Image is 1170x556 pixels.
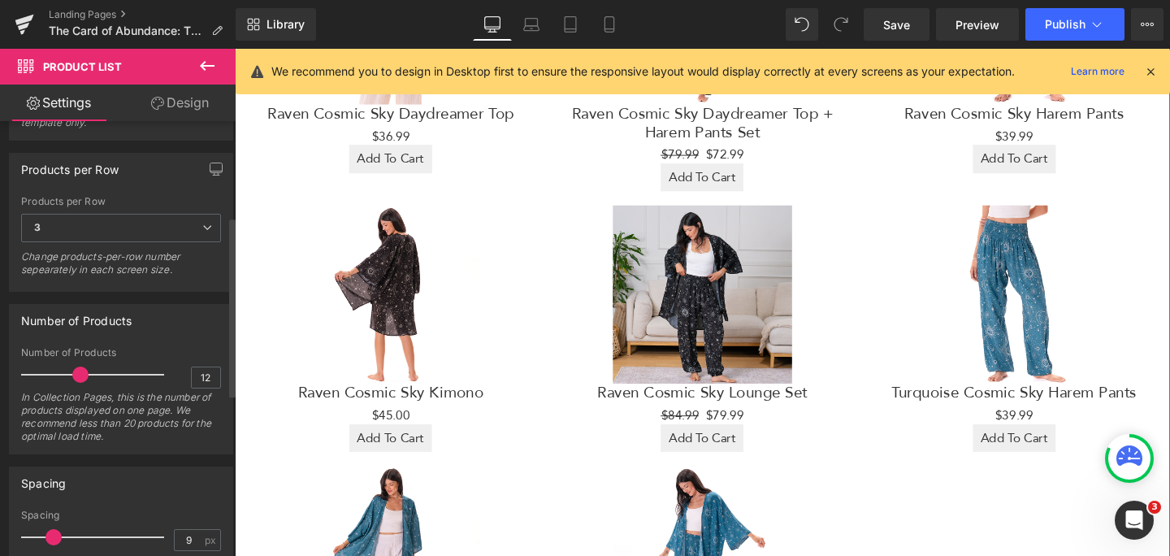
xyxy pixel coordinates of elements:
[776,394,863,424] button: Add To Cart
[936,8,1019,41] a: Preview
[495,102,535,120] span: $72.99
[456,400,526,418] span: Add To Cart
[825,8,857,41] button: Redo
[726,164,913,352] img: Turquoise Cosmic Sky Harem Pants
[397,164,585,352] img: Raven Cosmic Sky Lounge Set
[144,376,184,394] span: $45.00
[381,352,602,371] a: Raven Cosmic Sky Lounge Set
[21,510,221,521] div: Spacing
[49,24,205,37] span: The Card of Abundance: The Empress
[448,120,535,150] button: Add To Cart
[799,83,839,101] span: $39.99
[704,59,934,78] a: Raven Cosmic Sky Harem Pants
[955,16,999,33] span: Preview
[271,63,1015,80] p: We recommend you to design in Desktop first to ensure the responsive layout would display correct...
[448,102,487,120] span: $79.99
[786,8,818,41] button: Undo
[21,305,132,328] div: Number of Products
[205,535,219,545] span: px
[43,60,122,73] span: Product List
[512,8,551,41] a: Laptop
[144,83,184,101] span: $36.99
[70,164,258,352] img: Raven Cosmic Sky Kimono
[784,106,855,124] span: Add To Cart
[21,103,221,140] div: Dynamic option is available for collection template only.
[21,250,221,287] div: Change products-per-row number sepearately in each screen size.
[448,376,487,394] span: $84.99
[120,394,207,424] button: Add To Cart
[128,106,199,124] span: Add To Cart
[236,8,316,41] a: New Library
[21,391,221,454] div: In Collection Pages, this is the number of products displayed on one page. We recommend less than...
[1115,501,1154,540] iframe: Intercom live chat
[335,59,648,98] a: Raven Cosmic Sky Daydreamer Top + Harem Pants Set
[21,196,221,207] div: Products per Row
[784,400,855,418] span: Add To Cart
[67,352,262,371] a: Raven Cosmic Sky Kimono
[34,59,293,78] a: Raven Cosmic Sky Daydreamer Top
[1064,62,1131,81] a: Learn more
[456,126,526,144] span: Add To Cart
[590,8,629,41] a: Mobile
[120,101,207,130] button: Add To Cart
[1148,501,1161,514] span: 3
[1025,8,1124,41] button: Publish
[21,347,221,358] div: Number of Products
[691,352,948,371] a: Turquoise Cosmic Sky Harem Pants
[1045,18,1085,31] span: Publish
[121,85,239,121] a: Design
[799,376,839,394] span: $39.99
[473,8,512,41] a: Desktop
[128,400,199,418] span: Add To Cart
[495,376,535,394] span: $79.99
[448,394,535,424] button: Add To Cart
[883,16,910,33] span: Save
[1131,8,1163,41] button: More
[21,467,66,490] div: Spacing
[776,101,863,130] button: Add To Cart
[266,17,305,32] span: Library
[21,154,119,176] div: Products per Row
[34,221,41,233] b: 3
[49,8,236,21] a: Landing Pages
[551,8,590,41] a: Tablet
